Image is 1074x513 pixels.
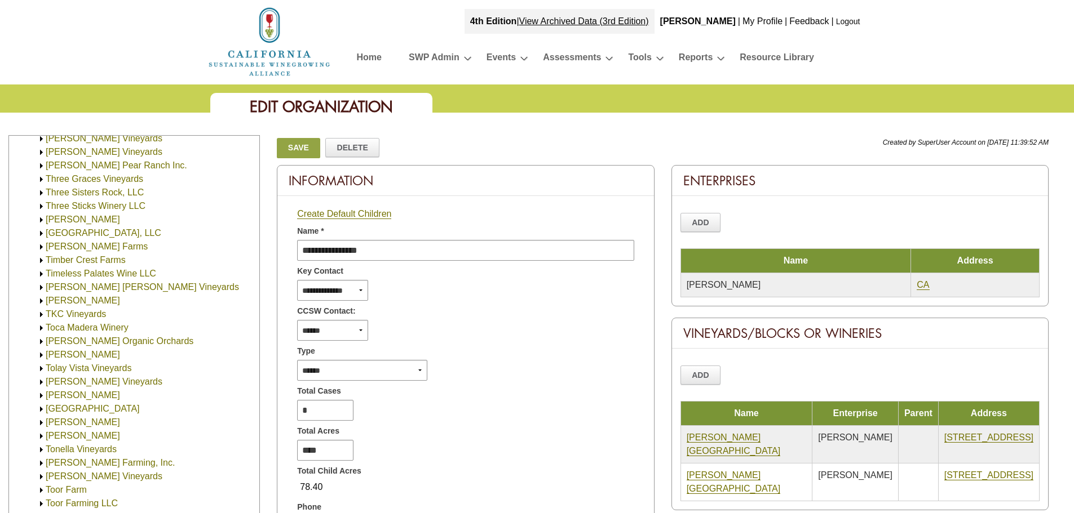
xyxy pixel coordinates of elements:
[37,459,46,467] img: Expand Tony Domingos Farming, Inc.
[46,133,162,143] a: [PERSON_NAME] Vineyards
[680,402,812,426] td: Name
[46,377,162,386] a: [PERSON_NAME] Vineyards
[938,402,1039,426] td: Address
[357,50,382,69] a: Home
[687,432,781,456] a: [PERSON_NAME][GEOGRAPHIC_DATA]
[660,16,736,26] b: [PERSON_NAME]
[543,50,601,69] a: Assessments
[37,499,46,508] img: Expand Toor Farming LLC
[37,283,46,292] img: Expand Tina Marie Vineyards
[742,16,783,26] a: My Profile
[812,402,899,426] td: Enterprise
[37,256,46,265] img: Expand Timber Crest Farms
[46,485,87,494] a: Toor Farm
[944,432,1033,443] a: [STREET_ADDRESS]
[46,309,106,319] a: TKC Vineyards
[37,135,46,143] img: Expand Thompson Vineyards
[37,216,46,224] img: Expand Thurston Vineyard
[297,501,321,513] span: Phone
[672,318,1048,349] div: Vineyards/Blocks or Wineries
[46,350,120,359] a: [PERSON_NAME]
[207,6,332,78] img: logo_cswa2x.png
[37,445,46,454] img: Expand Tonella Vineyards
[46,215,120,224] a: [PERSON_NAME]
[37,418,46,427] img: Expand Tomki Vineyards
[297,385,341,397] span: Total Cases
[37,351,46,359] img: Expand Todd Ventura
[917,280,929,290] a: CA
[207,36,332,46] a: Home
[46,336,193,346] a: [PERSON_NAME] Organic Orchards
[46,228,161,238] a: [GEOGRAPHIC_DATA], LLC
[680,273,911,297] td: [PERSON_NAME]
[46,174,143,184] a: Three Graces Vineyards
[46,147,162,157] a: [PERSON_NAME] Vineyards
[297,225,324,237] span: Name *
[898,402,938,426] td: Parent
[680,213,721,232] a: Add
[37,243,46,251] img: Expand Tim Brandon Farms
[325,138,379,157] a: Delete
[297,305,355,317] span: CCSW Contact:
[680,249,911,273] td: Name
[818,432,892,442] span: [PERSON_NAME]
[46,269,156,278] a: Timeless Palates Wine LLC
[628,50,651,69] a: Tools
[37,364,46,373] img: Expand Tolay Vista Vineyards
[46,417,120,427] a: [PERSON_NAME]
[46,323,129,332] a: Toca Madera Winery
[37,202,46,211] img: Expand Three Sticks Winery LLC
[46,282,239,292] a: [PERSON_NAME] [PERSON_NAME] Vineyards
[37,472,46,481] img: Expand Tony Fuso Vineyards
[37,175,46,184] img: Expand Three Graces Vineyards
[911,249,1040,273] td: Address
[409,50,459,69] a: SWP Admin
[944,470,1033,480] a: [STREET_ADDRESS]
[46,444,117,454] a: Tonella Vineyards
[46,498,118,508] a: Toor Farming LLC
[46,160,187,170] a: [PERSON_NAME] Pear Ranch Inc.
[519,16,649,26] a: View Archived Data (3rd Edition)
[250,97,393,117] span: Edit Organization
[37,189,46,197] img: Expand Three Sisters Rock, LLC
[46,404,140,413] a: [GEOGRAPHIC_DATA]
[37,310,46,319] img: Expand TKC Vineyards
[46,431,120,440] a: [PERSON_NAME]
[37,378,46,386] img: Expand Tollini Vineyards
[277,166,653,196] div: Information
[687,470,781,494] a: [PERSON_NAME][GEOGRAPHIC_DATA]
[487,50,516,69] a: Events
[672,166,1048,196] div: Enterprises
[46,242,148,251] a: [PERSON_NAME] Farms
[740,50,814,69] a: Resource Library
[37,162,46,170] img: Expand Thornton Pear Ranch Inc.
[818,470,892,480] span: [PERSON_NAME]
[297,478,325,497] span: 78.40
[297,425,339,437] span: Total Acres
[470,16,517,26] strong: 4th Edition
[297,465,361,477] span: Total Child Acres
[37,229,46,238] img: Expand Tierra Del Rio Vineyards, LLC
[46,363,131,373] a: Tolay Vista Vineyards
[277,138,320,158] a: Save
[46,471,162,481] a: [PERSON_NAME] Vineyards
[37,337,46,346] img: Expand Todd Organic Orchards
[883,139,1049,146] span: Created by SuperUser Account on [DATE] 11:39:52 AM
[37,324,46,332] img: Expand Toca Madera Winery
[46,296,120,305] a: [PERSON_NAME]
[37,148,46,157] img: Expand Thompson Vineyards
[46,201,145,211] a: Three Sticks Winery LLC
[830,9,835,34] div: |
[37,391,46,400] img: Expand Tom Dillian Vineyard
[836,17,860,26] a: Logout
[297,209,391,219] a: Create Default Children
[679,50,713,69] a: Reports
[46,390,120,400] a: [PERSON_NAME]
[46,188,144,197] a: Three Sisters Rock, LLC
[46,458,175,467] a: [PERSON_NAME] Farming, Inc.
[784,9,788,34] div: |
[37,486,46,494] img: Expand Toor Farm
[680,365,721,385] a: Add
[37,432,46,440] img: Expand Tommasi Vineyard
[37,297,46,305] img: Expand Titus Vineyard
